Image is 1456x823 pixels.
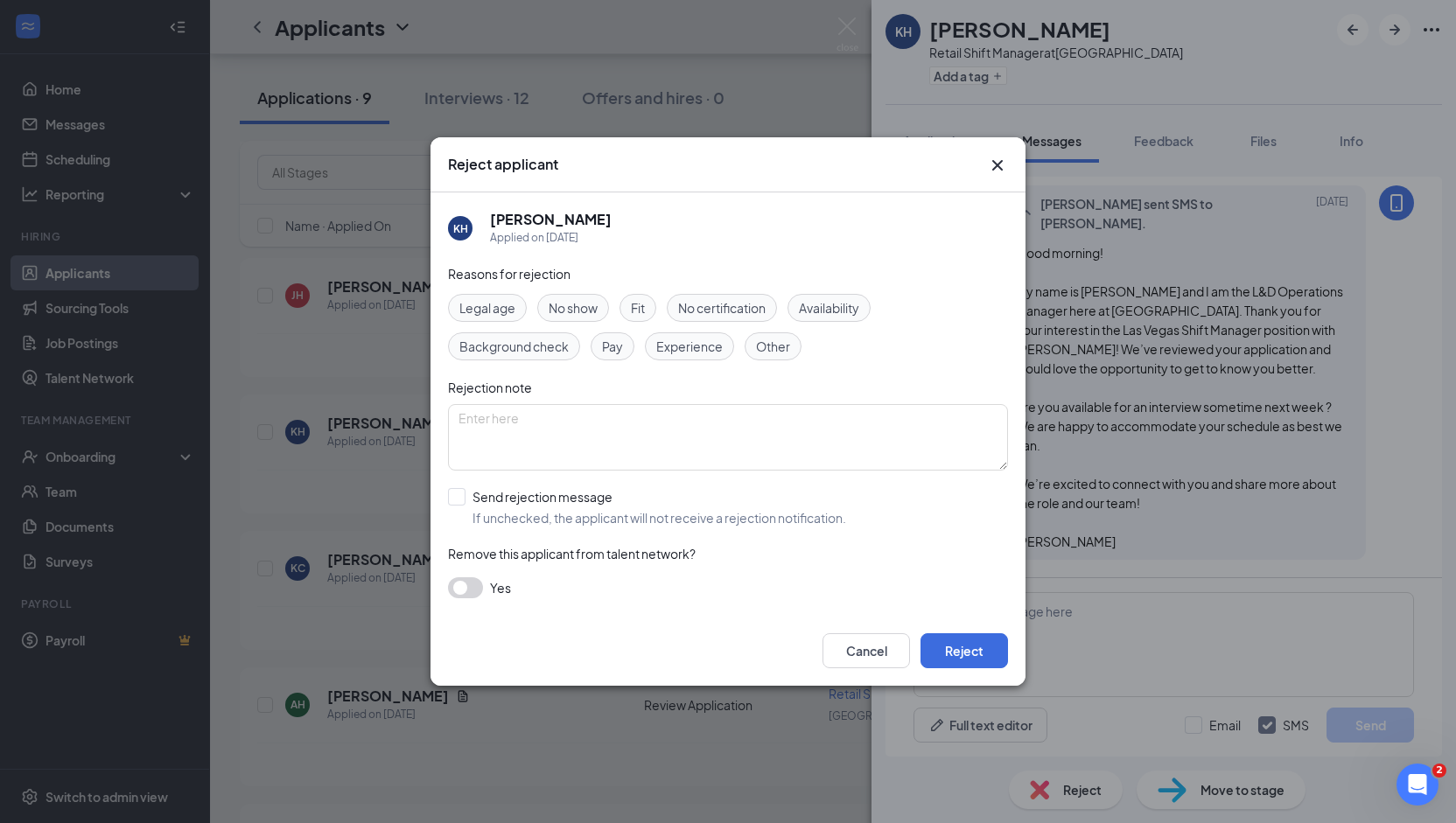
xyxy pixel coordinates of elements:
span: Availability [799,298,859,317]
svg: Cross [987,155,1008,176]
span: Rejection note [448,380,532,395]
span: Fit [631,298,645,317]
button: Cancel [822,633,910,668]
div: KH [453,221,468,236]
span: Background check [459,337,569,356]
span: 2 [1432,764,1446,778]
span: Experience [656,337,723,356]
span: Legal age [459,298,515,317]
span: Remove this applicant from talent network? [448,546,696,561]
div: Applied on [DATE] [490,229,612,247]
h5: [PERSON_NAME] [490,210,612,229]
button: Close [987,155,1008,176]
span: No show [549,298,598,317]
span: Pay [602,337,623,356]
span: Other [756,337,790,356]
iframe: Intercom live chat [1396,764,1438,806]
span: Reasons for rejection [448,266,570,282]
span: No certification [678,298,766,317]
h3: Reject applicant [448,155,558,174]
button: Reject [920,633,1008,668]
span: Yes [490,577,511,598]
